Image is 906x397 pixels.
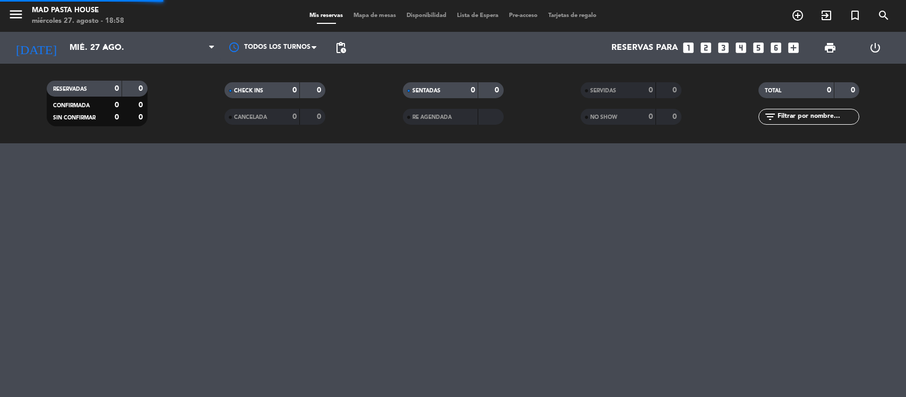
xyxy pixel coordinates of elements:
i: looks_two [699,41,713,55]
i: add_circle_outline [791,9,804,22]
strong: 0 [292,87,297,94]
strong: 0 [115,101,119,109]
strong: 0 [317,87,323,94]
span: CANCELADA [234,115,267,120]
span: CHECK INS [234,88,263,93]
span: RESERVADAS [53,87,87,92]
span: Disponibilidad [401,13,452,19]
strong: 0 [292,113,297,120]
span: Mis reservas [304,13,348,19]
strong: 0 [495,87,501,94]
div: miércoles 27. agosto - 18:58 [32,16,124,27]
i: [DATE] [8,36,64,59]
span: print [824,41,836,54]
i: looks_one [681,41,695,55]
span: SIN CONFIRMAR [53,115,96,120]
strong: 0 [649,87,653,94]
span: Lista de Espera [452,13,504,19]
div: LOG OUT [853,32,898,64]
i: search [877,9,890,22]
strong: 0 [115,114,119,121]
span: CONFIRMADA [53,103,90,108]
strong: 0 [115,85,119,92]
i: add_box [787,41,800,55]
span: TOTAL [765,88,781,93]
div: Mad Pasta House [32,5,124,16]
i: menu [8,6,24,22]
span: Reservas para [611,43,678,53]
strong: 0 [672,87,679,94]
button: menu [8,6,24,26]
i: exit_to_app [820,9,833,22]
span: NO SHOW [590,115,617,120]
span: SENTADAS [412,88,441,93]
strong: 0 [139,85,145,92]
span: Pre-acceso [504,13,543,19]
input: Filtrar por nombre... [776,111,859,123]
strong: 0 [851,87,857,94]
span: Tarjetas de regalo [543,13,602,19]
i: arrow_drop_down [99,41,111,54]
span: pending_actions [334,41,347,54]
span: RE AGENDADA [412,115,452,120]
strong: 0 [672,113,679,120]
strong: 0 [827,87,831,94]
i: power_settings_new [869,41,882,54]
i: looks_4 [734,41,748,55]
strong: 0 [649,113,653,120]
strong: 0 [471,87,475,94]
strong: 0 [139,114,145,121]
i: looks_5 [752,41,765,55]
i: filter_list [764,110,776,123]
i: looks_3 [717,41,730,55]
i: looks_6 [769,41,783,55]
span: Mapa de mesas [348,13,401,19]
i: turned_in_not [849,9,861,22]
strong: 0 [317,113,323,120]
strong: 0 [139,101,145,109]
span: SERVIDAS [590,88,616,93]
